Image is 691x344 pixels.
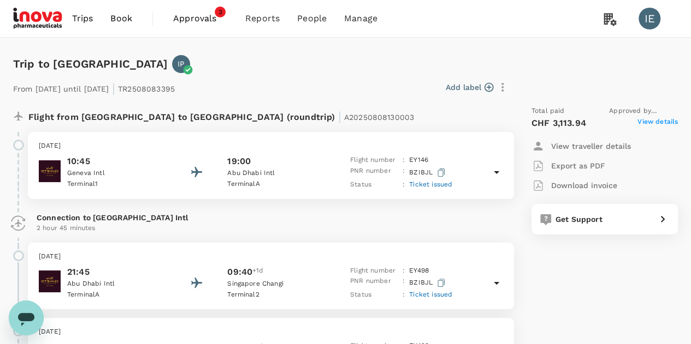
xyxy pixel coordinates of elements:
p: Terminal A [67,289,166,300]
p: 10:45 [67,155,166,168]
span: Ticket issued [409,180,452,188]
span: Book [110,12,132,25]
span: Approvals [173,12,228,25]
p: [DATE] [39,251,503,262]
p: 19:00 [227,155,251,168]
p: Flight from [GEOGRAPHIC_DATA] to [GEOGRAPHIC_DATA] (roundtrip) [28,106,414,125]
p: : [403,289,405,300]
p: CHF 3,113.94 [531,117,586,130]
iframe: Button to launch messaging window [9,300,44,335]
p: Status [350,289,398,300]
p: EY 498 [409,265,429,276]
button: Download invoice [531,176,617,195]
p: PNR number [350,276,398,289]
p: Status [350,179,398,190]
p: BZIBJL [409,166,447,179]
p: Terminal 2 [227,289,326,300]
span: | [112,81,115,96]
p: Abu Dhabi Intl [227,168,326,179]
p: 21:45 [67,265,166,279]
p: Terminal A [227,179,326,190]
span: View details [637,117,678,130]
p: Terminal 1 [67,179,166,190]
p: : [403,155,405,166]
div: IE [639,8,660,29]
p: : [403,265,405,276]
p: Export as PDF [551,160,605,171]
p: Connection to [GEOGRAPHIC_DATA] Intl [37,212,505,223]
span: Reports [245,12,280,25]
span: 3 [215,7,226,17]
p: 09:40 [227,265,252,279]
button: View traveller details [531,136,631,156]
span: People [297,12,327,25]
p: : [403,276,405,289]
span: A20250808130003 [344,113,414,122]
span: Trips [72,12,93,25]
p: 2 hour 45 minutes [37,223,505,234]
span: Get Support [556,215,603,224]
p: Geneva Intl [67,168,166,179]
p: : [403,179,405,190]
p: [DATE] [39,141,503,152]
p: From [DATE] until [DATE] TR2508083395 [13,77,175,97]
span: | [338,109,341,124]
p: EY 146 [409,155,428,166]
p: Singapore Changi [227,279,326,289]
p: Flight number [350,265,398,276]
span: Approved by [609,106,678,117]
p: Flight number [350,155,398,166]
img: Etihad Airways [39,160,61,182]
span: Total paid [531,106,565,117]
p: Abu Dhabi Intl [67,279,166,289]
span: +1d [252,265,263,279]
p: BZIBJL [409,276,447,289]
h6: Trip to [GEOGRAPHIC_DATA] [13,55,168,73]
span: Manage [344,12,377,25]
p: : [403,166,405,179]
p: PNR number [350,166,398,179]
img: iNova Pharmaceuticals [13,7,63,31]
img: Etihad Airways [39,270,61,292]
p: Download invoice [551,180,617,191]
button: Add label [446,82,493,93]
button: Export as PDF [531,156,605,176]
p: [DATE] [39,327,503,337]
p: View traveller details [551,141,631,152]
span: Ticket issued [409,291,452,298]
p: IP [178,58,185,69]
